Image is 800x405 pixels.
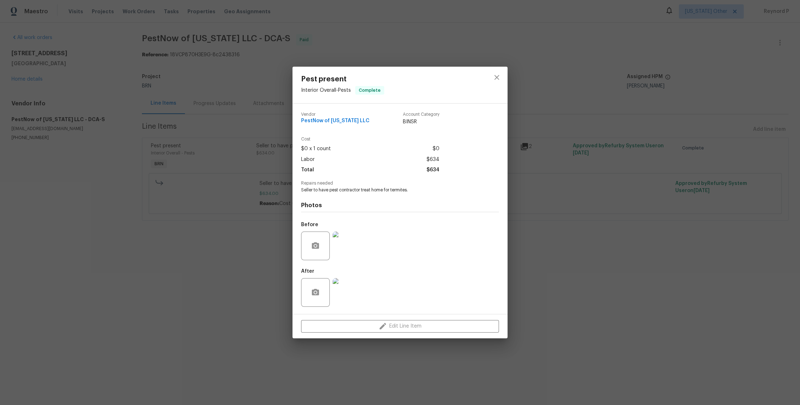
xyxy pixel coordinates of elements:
[356,87,384,94] span: Complete
[301,202,499,209] h4: Photos
[301,181,499,186] span: Repairs needed
[301,75,384,83] span: Pest present
[427,165,439,175] span: $634
[301,112,370,117] span: Vendor
[301,154,315,165] span: Labor
[301,118,370,124] span: PestNow of [US_STATE] LLC
[403,112,439,117] span: Account Category
[427,154,439,165] span: $634
[301,222,318,227] h5: Before
[301,137,439,142] span: Cost
[301,165,314,175] span: Total
[301,88,351,93] span: Interior Overall - Pests
[301,187,479,193] span: Seller to have pest contractor treat home for termites.
[488,69,505,86] button: close
[433,144,439,154] span: $0
[403,118,439,125] span: BINSR
[301,269,314,274] h5: After
[301,144,331,154] span: $0 x 1 count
